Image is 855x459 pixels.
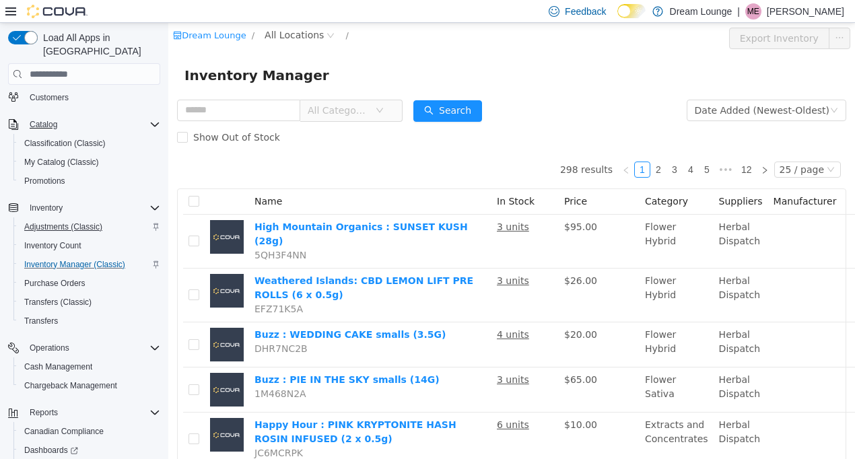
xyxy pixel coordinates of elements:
[19,313,63,329] a: Transfers
[24,380,117,391] span: Chargeback Management
[24,88,160,105] span: Customers
[86,425,135,435] span: JC6MCRPK
[737,3,740,20] p: |
[24,278,85,289] span: Purchase Orders
[13,357,166,376] button: Cash Management
[670,3,732,20] p: Dream Lounge
[30,119,57,130] span: Catalog
[19,294,160,310] span: Transfers (Classic)
[24,316,58,326] span: Transfers
[24,340,75,356] button: Operations
[477,173,520,184] span: Category
[86,351,271,362] a: Buzz : PIE IN THE SKY smalls (14G)
[745,3,761,20] div: Murray Elliott
[467,139,481,154] a: 1
[5,7,78,17] a: icon: shopDream Lounge
[396,252,429,263] span: $26.00
[498,139,514,155] li: 3
[24,426,104,437] span: Canadian Compliance
[24,157,99,168] span: My Catalog (Classic)
[42,251,75,285] img: Weathered Islands: CBD LEMON LIFT PRE ROLLS (6 x 0.5g) placeholder
[13,376,166,395] button: Chargeback Management
[660,5,682,26] button: icon: ellipsis
[86,252,305,277] a: Weathered Islands: CBD LEMON LIFT PRE ROLLS (6 x 0.5g)
[24,404,63,421] button: Reports
[30,203,63,213] span: Inventory
[24,90,74,106] a: Customers
[24,116,63,133] button: Catalog
[5,8,13,17] i: icon: shop
[471,192,545,246] td: Flower Hybrid
[24,361,92,372] span: Cash Management
[86,306,277,317] a: Buzz : WEDDING CAKE smalls (3.5G)
[19,135,160,151] span: Classification (Classic)
[38,31,160,58] span: Load All Apps in [GEOGRAPHIC_DATA]
[42,305,75,339] img: Buzz : WEDDING CAKE smalls (3.5G) placeholder
[19,313,160,329] span: Transfers
[86,320,139,331] span: DHR7NC2B
[588,139,605,155] li: Next Page
[42,395,75,429] img: Happy Hour : PINK KRYPTONITE HASH ROSIN INFUSED (2 x 0.5g) placeholder
[396,173,419,184] span: Price
[19,154,160,170] span: My Catalog (Classic)
[329,199,361,209] u: 3 units
[329,351,361,362] u: 3 units
[561,5,661,26] button: Export Inventory
[158,9,166,17] i: icon: close-circle
[19,256,160,273] span: Inventory Manager (Classic)
[551,252,592,277] span: Herbal Dispatch
[617,18,618,19] span: Dark Mode
[24,221,102,232] span: Adjustments (Classic)
[86,396,288,421] a: Happy Hour : PINK KRYPTONITE HASH ROSIN INFUSED (2 x 0.5g)
[24,340,160,356] span: Operations
[42,350,75,384] img: Buzz : PIE IN THE SKY smalls (14G) placeholder
[617,4,646,18] input: Dark Mode
[177,7,180,17] span: /
[19,275,91,291] a: Purchase Orders
[471,390,545,444] td: Extracts and Concentrates
[450,139,466,155] li: Previous Page
[471,246,545,299] td: Flower Hybrid
[531,139,547,155] li: 5
[13,274,166,293] button: Purchase Orders
[396,306,429,317] span: $20.00
[392,139,444,155] li: 298 results
[24,116,160,133] span: Catalog
[19,173,71,189] a: Promotions
[24,200,68,216] button: Inventory
[471,345,545,390] td: Flower Sativa
[83,7,86,17] span: /
[13,236,166,255] button: Inventory Count
[605,173,669,184] span: Manufacturer
[24,445,78,456] span: Dashboards
[24,200,160,216] span: Inventory
[515,139,530,154] a: 4
[13,172,166,190] button: Promotions
[24,259,125,270] span: Inventory Manager (Classic)
[19,219,108,235] a: Adjustments (Classic)
[86,281,135,291] span: EFZ71K5A
[454,143,462,151] i: icon: left
[329,173,366,184] span: In Stock
[747,3,759,20] span: ME
[551,199,592,223] span: Herbal Dispatch
[30,343,69,353] span: Operations
[19,238,87,254] a: Inventory Count
[526,77,661,98] div: Date Added (Newest-Oldest)
[3,87,166,106] button: Customers
[24,138,106,149] span: Classification (Classic)
[13,255,166,274] button: Inventory Manager (Classic)
[329,396,361,407] u: 6 units
[19,173,160,189] span: Promotions
[658,143,666,152] i: icon: down
[139,81,201,94] span: All Categories
[547,139,568,155] span: •••
[13,134,166,153] button: Classification (Classic)
[19,135,111,151] a: Classification (Classic)
[531,139,546,154] a: 5
[96,5,156,20] span: All Locations
[569,139,588,154] a: 12
[767,3,844,20] p: [PERSON_NAME]
[565,5,606,18] span: Feedback
[329,252,361,263] u: 3 units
